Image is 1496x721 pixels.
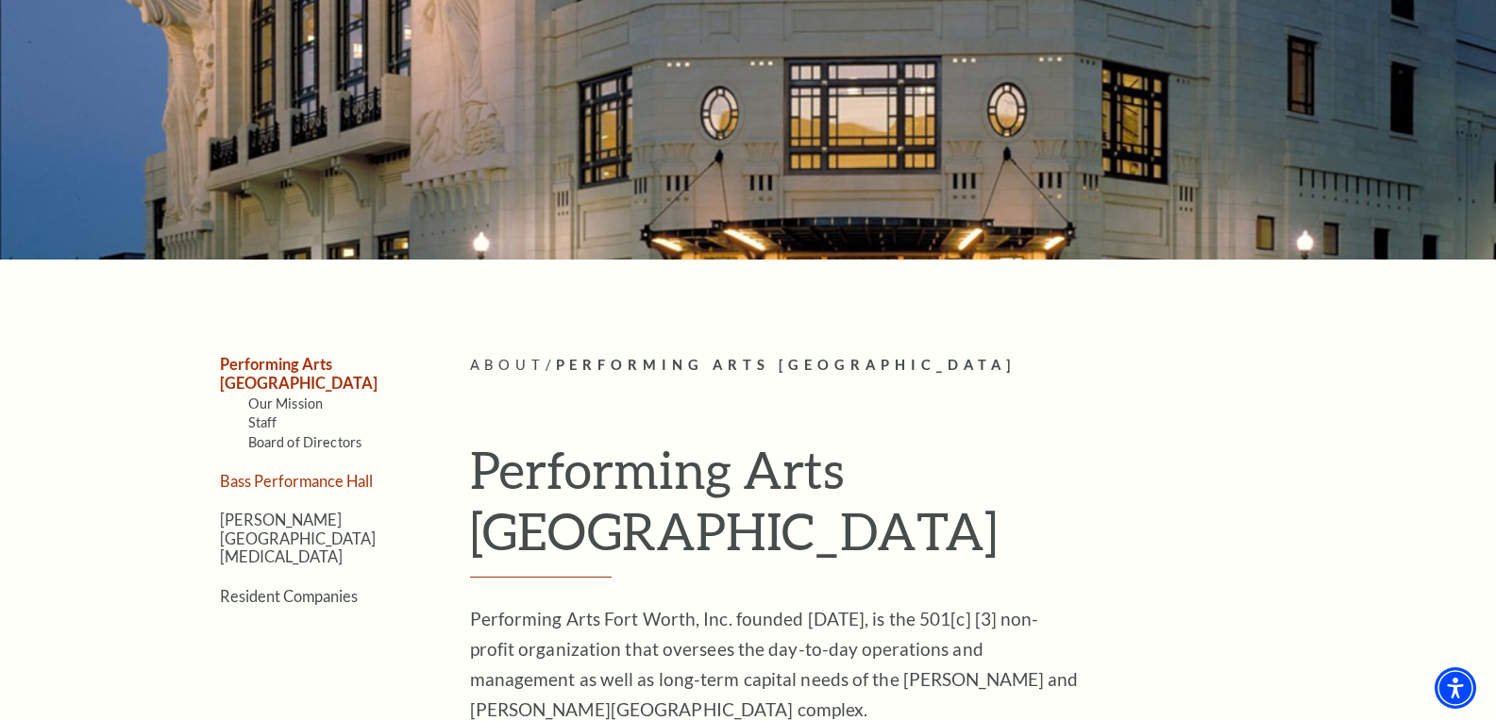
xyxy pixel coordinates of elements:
div: Accessibility Menu [1435,667,1476,709]
h1: Performing Arts [GEOGRAPHIC_DATA] [470,439,1334,578]
a: Board of Directors [248,434,362,450]
a: Resident Companies [220,587,358,605]
a: Performing Arts [GEOGRAPHIC_DATA] [220,355,378,391]
a: [PERSON_NAME][GEOGRAPHIC_DATA][MEDICAL_DATA] [220,511,376,565]
a: Our Mission [248,395,324,411]
a: Staff [248,414,277,430]
span: About [470,357,546,373]
p: / [470,354,1334,377]
a: Bass Performance Hall [220,472,373,490]
span: Performing Arts [GEOGRAPHIC_DATA] [556,357,1017,373]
